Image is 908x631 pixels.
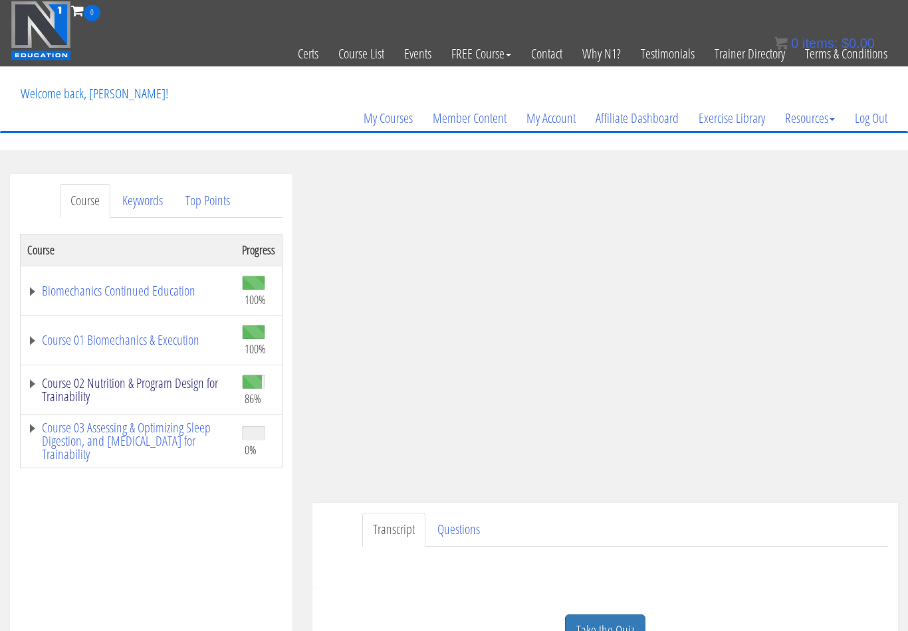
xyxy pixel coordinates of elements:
a: Course [60,184,110,218]
img: icon11.png [774,37,788,50]
a: Course 02 Nutrition & Program Design for Trainability [27,377,229,403]
img: n1-education [11,1,71,60]
a: Events [394,21,441,86]
span: 100% [245,292,266,307]
a: Affiliate Dashboard [586,86,689,150]
a: My Courses [354,86,423,150]
a: 0 [71,1,100,19]
a: Resources [775,86,845,150]
span: 0% [245,442,257,457]
a: Course 01 Biomechanics & Execution [27,333,229,347]
a: Course 03 Assessing & Optimizing Sleep Digestion, and [MEDICAL_DATA] for Trainability [27,421,229,461]
a: Keywords [112,184,173,218]
a: My Account [516,86,586,150]
a: Testimonials [631,21,705,86]
a: Member Content [423,86,516,150]
span: 100% [245,341,266,356]
a: Transcript [362,513,425,547]
a: Questions [427,513,491,547]
a: Exercise Library [689,86,775,150]
a: 0 items: $0.00 [774,36,875,50]
a: FREE Course [441,21,521,86]
span: 0 [84,5,100,21]
a: Biomechanics Continued Education [27,284,229,298]
a: Certs [288,21,328,86]
bdi: 0.00 [842,36,875,50]
span: items: [802,36,838,50]
a: Why N1? [572,21,631,86]
span: $ [842,36,849,50]
a: Trainer Directory [705,21,795,86]
p: Welcome back, [PERSON_NAME]! [11,67,178,120]
a: Course List [328,21,394,86]
a: Contact [521,21,572,86]
span: 0 [791,36,798,50]
a: Terms & Conditions [795,21,897,86]
th: Progress [235,234,283,266]
span: 86% [245,391,261,406]
th: Course [21,234,236,266]
a: Top Points [175,184,241,218]
a: Log Out [845,86,897,150]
